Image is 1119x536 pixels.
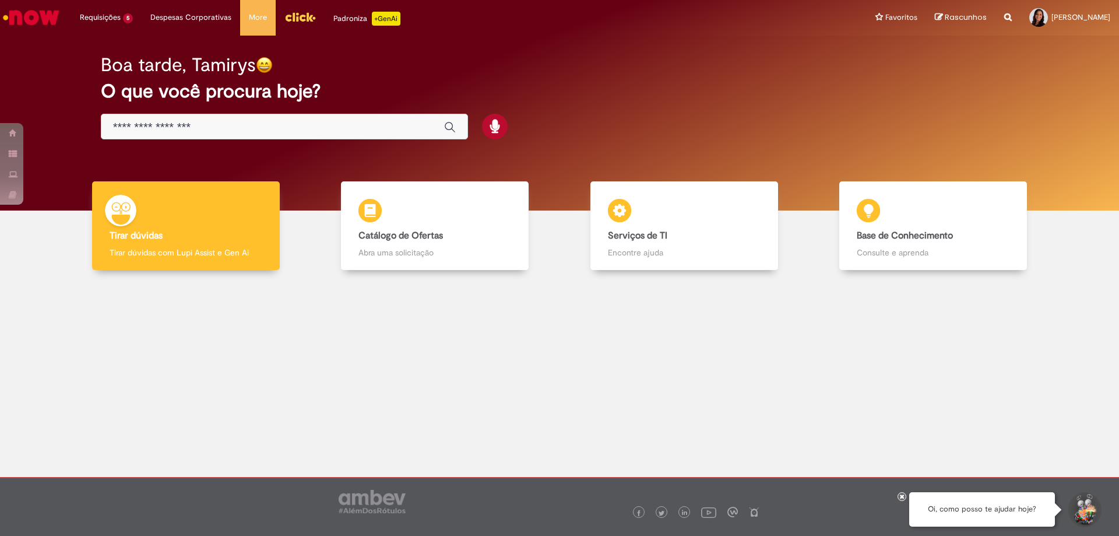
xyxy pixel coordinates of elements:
h2: Boa tarde, Tamirys [101,55,256,75]
a: Base de Conhecimento Consulte e aprenda [809,181,1058,271]
b: Catálogo de Ofertas [358,230,443,241]
img: logo_footer_youtube.png [701,505,716,520]
span: 5 [123,13,133,23]
img: logo_footer_linkedin.png [682,510,688,517]
p: Consulte e aprenda [857,247,1009,258]
span: More [249,12,267,23]
img: logo_footer_naosei.png [749,507,759,517]
a: Catálogo de Ofertas Abra uma solicitação [311,181,560,271]
h2: O que você procura hoje? [101,81,1019,101]
img: logo_footer_facebook.png [636,510,642,516]
div: Oi, como posso te ajudar hoje? [909,492,1055,527]
img: happy-face.png [256,57,273,73]
b: Serviços de TI [608,230,667,241]
a: Serviços de TI Encontre ajuda [559,181,809,271]
a: Rascunhos [935,12,987,23]
p: Tirar dúvidas com Lupi Assist e Gen Ai [110,247,262,258]
b: Base de Conhecimento [857,230,953,241]
p: +GenAi [372,12,400,26]
span: Requisições [80,12,121,23]
b: Tirar dúvidas [110,230,163,241]
button: Iniciar Conversa de Suporte [1067,492,1102,527]
span: Favoritos [885,12,917,23]
a: Tirar dúvidas Tirar dúvidas com Lupi Assist e Gen Ai [61,181,311,271]
p: Abra uma solicitação [358,247,511,258]
img: logo_footer_twitter.png [659,510,664,516]
img: logo_footer_ambev_rotulo_gray.png [339,490,406,513]
span: Despesas Corporativas [150,12,231,23]
img: ServiceNow [1,6,61,29]
span: [PERSON_NAME] [1051,12,1110,22]
p: Encontre ajuda [608,247,761,258]
span: Rascunhos [945,12,987,23]
img: logo_footer_workplace.png [727,507,738,517]
img: click_logo_yellow_360x200.png [284,8,316,26]
div: Padroniza [333,12,400,26]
